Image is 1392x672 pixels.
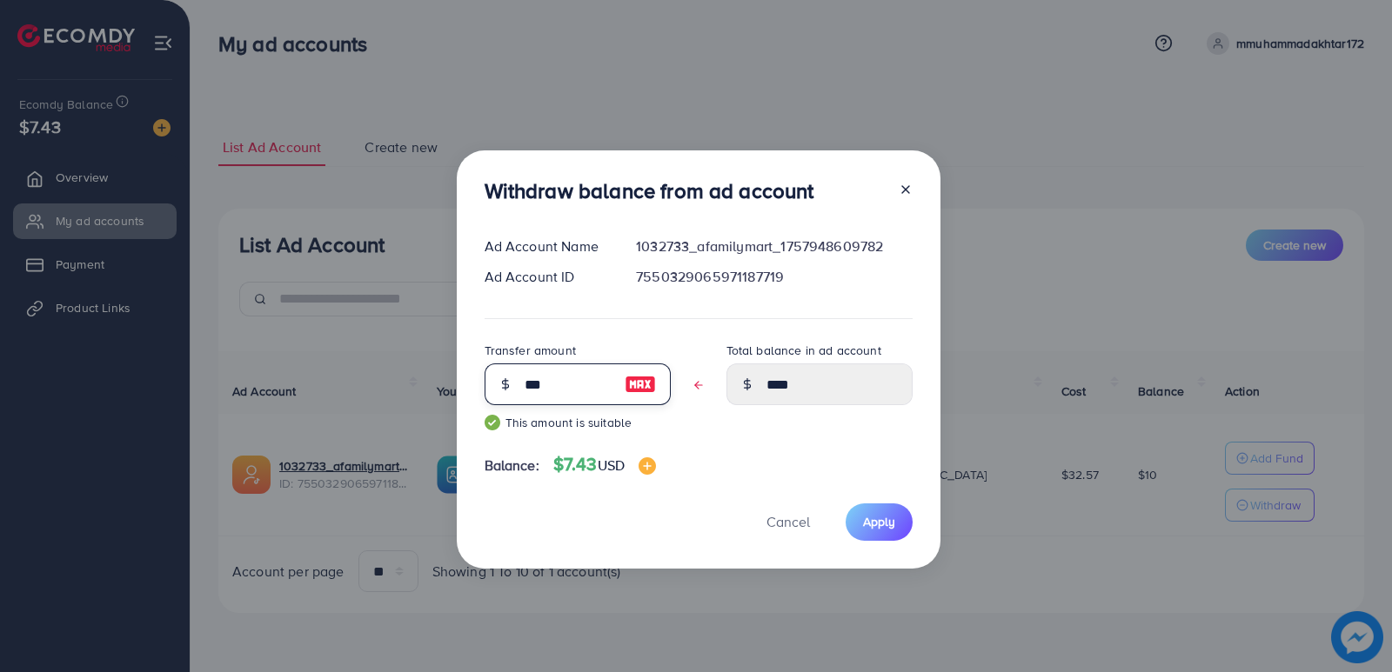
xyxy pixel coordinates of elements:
span: Balance: [485,456,539,476]
small: This amount is suitable [485,414,671,431]
div: Ad Account ID [471,267,623,287]
button: Cancel [745,503,832,541]
img: guide [485,415,500,430]
img: image [639,457,656,475]
img: image [625,374,656,395]
label: Transfer amount [485,342,576,359]
span: Cancel [766,512,810,531]
h3: Withdraw balance from ad account [485,178,814,203]
span: USD [598,456,625,475]
h4: $7.43 [553,454,656,476]
div: Ad Account Name [471,236,623,256]
span: Apply [863,513,895,530]
div: 1032733_afamilymart_1757948609782 [622,236,926,256]
div: 7550329065971187719 [622,267,926,287]
button: Apply [846,503,913,541]
label: Total balance in ad account [726,342,881,359]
